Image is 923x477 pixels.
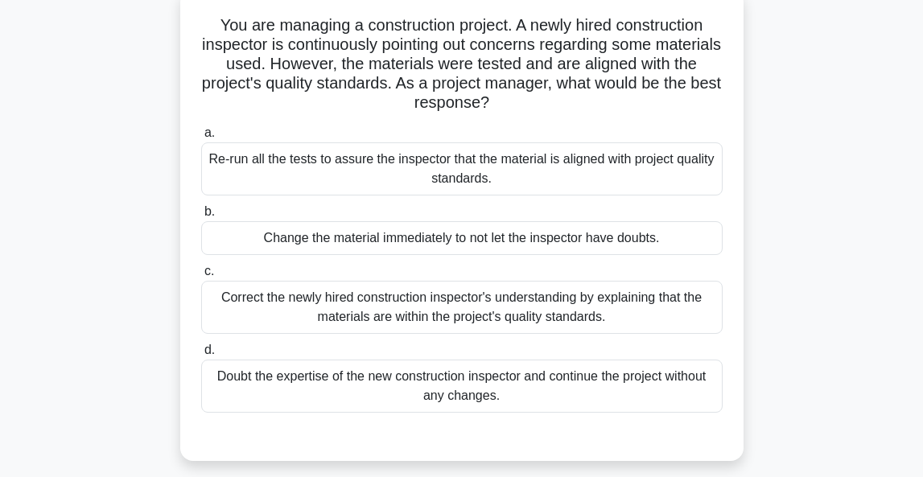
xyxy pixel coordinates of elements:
[201,360,723,413] div: Doubt the expertise of the new construction inspector and continue the project without any changes.
[204,264,214,278] span: c.
[201,281,723,334] div: Correct the newly hired construction inspector's understanding by explaining that the materials a...
[201,142,723,195] div: Re-run all the tests to assure the inspector that the material is aligned with project quality st...
[204,343,215,356] span: d.
[201,221,723,255] div: Change the material immediately to not let the inspector have doubts.
[204,125,215,139] span: a.
[204,204,215,218] span: b.
[200,15,724,113] h5: You are managing a construction project. A newly hired construction inspector is continuously poi...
